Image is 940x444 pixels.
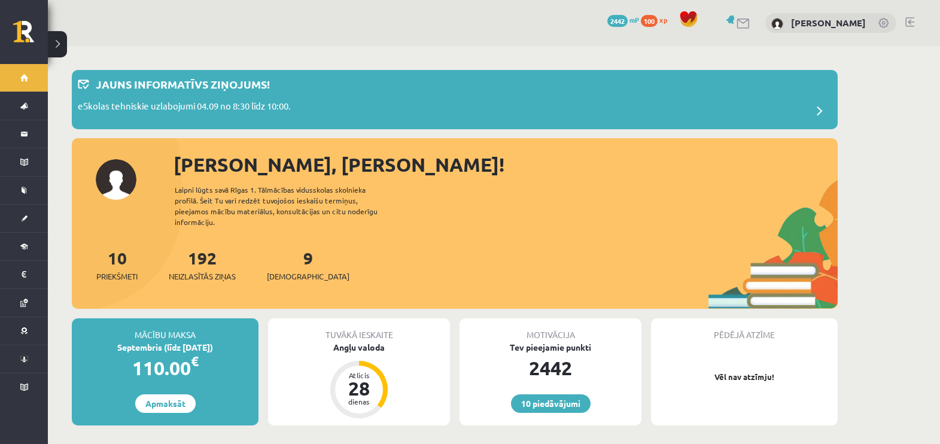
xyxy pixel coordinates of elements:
[96,247,138,282] a: 10Priekšmeti
[460,341,641,354] div: Tev pieejamie punkti
[78,99,291,116] p: eSkolas tehniskie uzlabojumi 04.09 no 8:30 līdz 10:00.
[175,184,398,227] div: Laipni lūgts savā Rīgas 1. Tālmācības vidusskolas skolnieka profilā. Šeit Tu vari redzēt tuvojošo...
[169,270,236,282] span: Neizlasītās ziņas
[72,341,258,354] div: Septembris (līdz [DATE])
[641,15,673,25] a: 100 xp
[72,318,258,341] div: Mācību maksa
[135,394,196,413] a: Apmaksāt
[771,18,783,30] img: Gita Gauča
[78,76,832,123] a: Jauns informatīvs ziņojums! eSkolas tehniskie uzlabojumi 04.09 no 8:30 līdz 10:00.
[641,15,658,27] span: 100
[607,15,639,25] a: 2442 mP
[341,379,377,398] div: 28
[659,15,667,25] span: xp
[72,354,258,382] div: 110.00
[460,318,641,341] div: Motivācija
[268,341,450,420] a: Angļu valoda Atlicis 28 dienas
[460,354,641,382] div: 2442
[511,394,591,413] a: 10 piedāvājumi
[267,270,349,282] span: [DEMOGRAPHIC_DATA]
[13,21,48,51] a: Rīgas 1. Tālmācības vidusskola
[791,17,866,29] a: [PERSON_NAME]
[96,270,138,282] span: Priekšmeti
[267,247,349,282] a: 9[DEMOGRAPHIC_DATA]
[268,341,450,354] div: Angļu valoda
[657,371,832,383] p: Vēl nav atzīmju!
[174,150,838,179] div: [PERSON_NAME], [PERSON_NAME]!
[96,76,270,92] p: Jauns informatīvs ziņojums!
[268,318,450,341] div: Tuvākā ieskaite
[191,352,199,370] span: €
[629,15,639,25] span: mP
[341,372,377,379] div: Atlicis
[341,398,377,405] div: dienas
[169,247,236,282] a: 192Neizlasītās ziņas
[607,15,628,27] span: 2442
[651,318,838,341] div: Pēdējā atzīme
